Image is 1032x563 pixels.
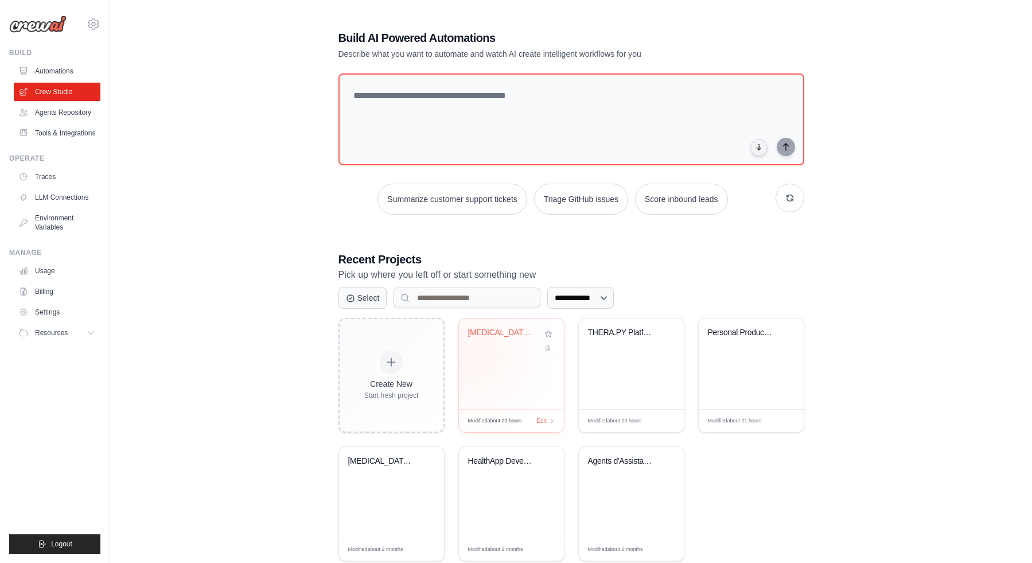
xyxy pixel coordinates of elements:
[14,168,100,186] a: Traces
[348,456,418,467] div: Osteopathic Differential Diagnosis Analyzer
[776,417,786,425] span: Edit
[588,417,642,425] span: Modified about 20 hours
[776,184,804,212] button: Get new suggestions
[635,184,728,215] button: Score inbound leads
[14,324,100,342] button: Resources
[9,15,67,33] img: Logo
[14,209,100,236] a: Environment Variables
[468,546,523,554] span: Modified about 2 months
[348,546,403,554] span: Modified about 2 months
[588,456,657,467] div: Agents d'Assistance Métier pour Thérapeutes
[338,251,804,267] h3: Recent Projects
[14,62,100,80] a: Automations
[14,124,100,142] a: Tools & Integrations
[656,417,666,425] span: Edit
[468,328,538,338] div: Osteopathic Expert Consortium - JSON File Analysis
[35,328,68,337] span: Resources
[14,262,100,280] a: Usage
[51,539,72,549] span: Logout
[708,328,777,338] div: Personal Productivity & Project Management Assistant
[338,30,724,46] h1: Build AI Powered Automations
[542,328,555,340] button: Add to favorites
[9,534,100,554] button: Logout
[750,139,768,156] button: Click to speak your automation idea
[338,48,724,60] p: Describe what you want to automate and watch AI create intelligent workflows for you
[536,417,546,425] span: Edit
[542,343,555,354] button: Delete project
[9,48,100,57] div: Build
[338,287,387,309] button: Select
[468,456,538,467] div: HealthApp Development Team Automation
[9,248,100,257] div: Manage
[14,83,100,101] a: Crew Studio
[656,545,666,554] span: Edit
[364,391,419,400] div: Start fresh project
[468,417,522,425] span: Modified about 20 hours
[588,546,643,554] span: Modified about 2 months
[338,267,804,282] p: Pick up where you left off or start something new
[534,184,628,215] button: Triage GitHub issues
[14,282,100,301] a: Billing
[14,103,100,122] a: Agents Repository
[536,545,546,554] span: Edit
[416,545,426,554] span: Edit
[364,378,419,390] div: Create New
[9,154,100,163] div: Operate
[588,328,657,338] div: THERA.PY Platform Development Team
[708,417,762,425] span: Modified about 21 hours
[14,188,100,207] a: LLM Connections
[377,184,527,215] button: Summarize customer support tickets
[14,303,100,321] a: Settings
